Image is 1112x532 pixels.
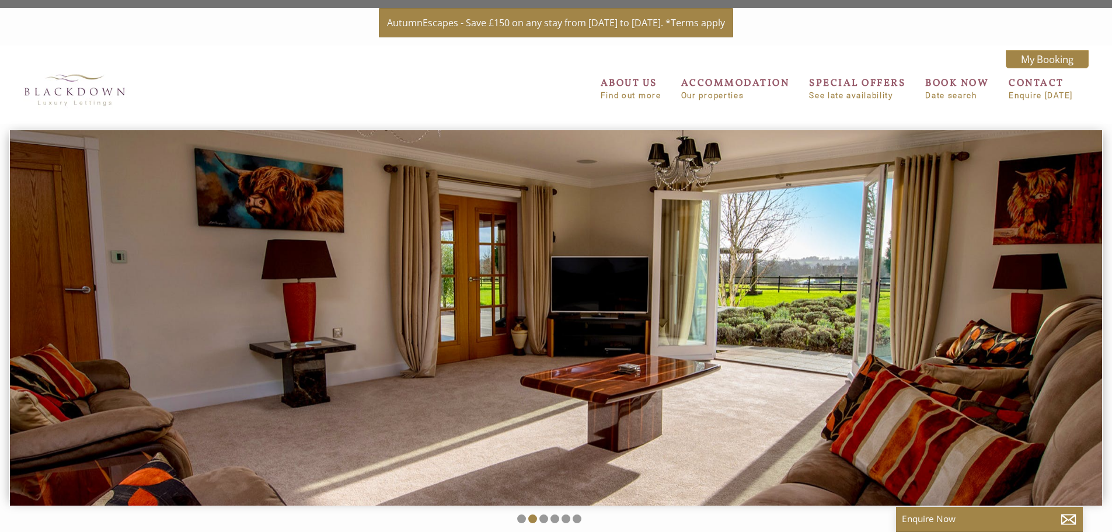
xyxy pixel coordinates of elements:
small: Our properties [681,91,790,100]
small: Find out more [601,91,661,100]
a: ABOUT USFind out more [601,77,661,100]
a: SPECIAL OFFERSSee late availability [809,77,905,100]
a: My Booking [1006,50,1089,68]
a: AutumnEscapes - Save £150 on any stay from [DATE] to [DATE]. *Terms apply [379,8,733,37]
a: BOOK NOWDate search [925,77,989,100]
small: Date search [925,91,989,100]
p: Enquire Now [902,513,1077,525]
small: See late availability [809,91,905,100]
a: CONTACTEnquire [DATE] [1009,77,1073,100]
a: ACCOMMODATIONOur properties [681,77,790,100]
small: Enquire [DATE] [1009,91,1073,100]
img: Blackdown Luxury Lettings [16,67,133,112]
